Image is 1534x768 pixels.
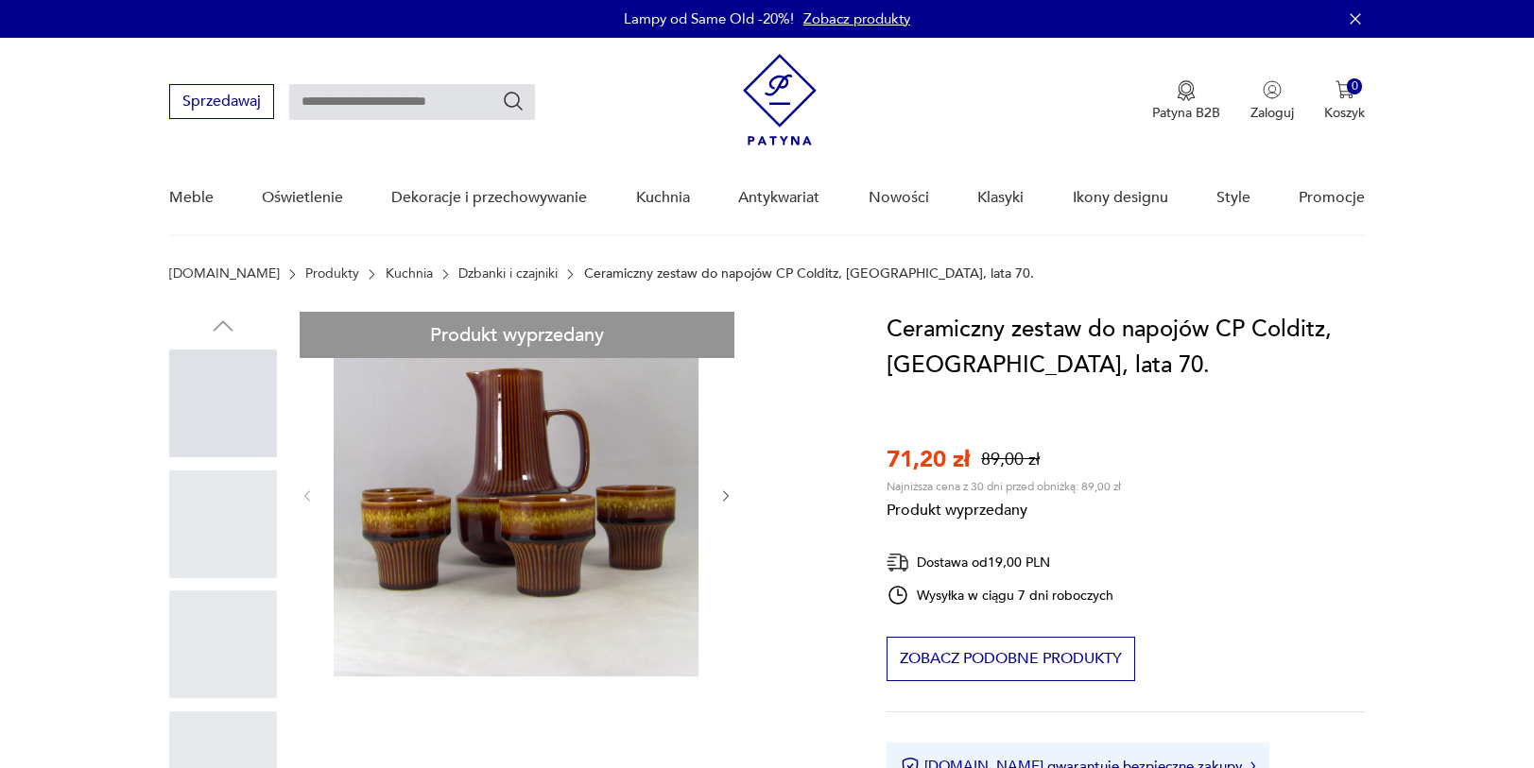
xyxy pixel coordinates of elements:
[1152,104,1220,122] p: Patyna B2B
[887,584,1113,606] div: Wysyłka w ciągu 7 dni roboczych
[803,9,910,28] a: Zobacz produkty
[1152,80,1220,122] button: Patyna B2B
[458,266,558,282] a: Dzbanki i czajniki
[624,9,794,28] p: Lampy od Same Old -20%!
[305,266,359,282] a: Produkty
[887,479,1121,494] p: Najniższa cena z 30 dni przed obniżką: 89,00 zł
[1324,104,1365,122] p: Koszyk
[887,551,909,574] img: Ikona dostawy
[887,494,1121,521] p: Produkt wyprzedany
[1347,78,1363,94] div: 0
[386,266,433,282] a: Kuchnia
[1250,80,1294,122] button: Zaloguj
[1216,162,1250,234] a: Style
[1336,80,1354,99] img: Ikona koszyka
[738,162,819,234] a: Antykwariat
[743,54,817,145] img: Patyna - sklep z meblami i dekoracjami vintage
[887,637,1135,681] button: Zobacz podobne produkty
[1263,80,1282,99] img: Ikonka użytkownika
[169,84,274,119] button: Sprzedawaj
[169,162,214,234] a: Meble
[1324,80,1365,122] button: 0Koszyk
[981,448,1040,471] p: 89,00 zł
[169,96,274,110] a: Sprzedawaj
[636,162,690,234] a: Kuchnia
[887,551,1113,574] div: Dostawa od 19,00 PLN
[869,162,929,234] a: Nowości
[887,312,1365,384] h1: Ceramiczny zestaw do napojów CP Colditz, [GEOGRAPHIC_DATA], lata 70.
[502,90,525,112] button: Szukaj
[887,444,970,475] p: 71,20 zł
[1250,104,1294,122] p: Zaloguj
[1152,80,1220,122] a: Ikona medaluPatyna B2B
[169,266,280,282] a: [DOMAIN_NAME]
[1299,162,1365,234] a: Promocje
[1073,162,1168,234] a: Ikony designu
[1177,80,1196,101] img: Ikona medalu
[262,162,343,234] a: Oświetlenie
[391,162,587,234] a: Dekoracje i przechowywanie
[977,162,1024,234] a: Klasyki
[584,266,1034,282] p: Ceramiczny zestaw do napojów CP Colditz, [GEOGRAPHIC_DATA], lata 70.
